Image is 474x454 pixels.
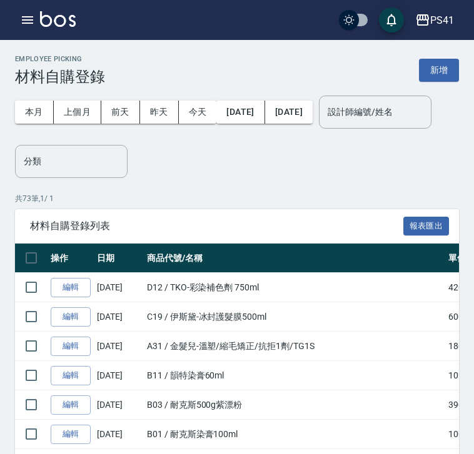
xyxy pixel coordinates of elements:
[94,302,144,332] td: [DATE]
[144,244,445,273] th: 商品代號/名稱
[94,244,144,273] th: 日期
[15,193,459,204] p: 共 73 筆, 1 / 1
[265,101,313,124] button: [DATE]
[144,420,445,449] td: B01 / 耐克斯染膏100ml
[403,217,450,236] button: 報表匯出
[144,332,445,361] td: A31 / 金髮兒-溫塑/縮毛矯正/抗拒1劑/TG1S
[15,55,105,63] h2: Employee Picking
[30,220,403,232] span: 材料自購登錄列表
[51,366,91,385] a: 編輯
[51,278,91,297] a: 編輯
[144,390,445,420] td: B03 / 耐克斯500g紫漂粉
[94,273,144,302] td: [DATE]
[144,302,445,332] td: C19 / 伊斯黛-冰封護髮膜500ml
[379,7,404,32] button: save
[430,12,454,28] div: PS41
[15,68,105,86] h3: 材料自購登錄
[40,11,76,27] img: Logo
[101,101,140,124] button: 前天
[94,361,144,390] td: [DATE]
[403,219,450,231] a: 報表匯出
[140,101,179,124] button: 昨天
[144,361,445,390] td: B11 / 韻特染膏60ml
[94,332,144,361] td: [DATE]
[51,307,91,327] a: 編輯
[419,59,459,82] button: 新增
[54,101,101,124] button: 上個月
[410,7,459,33] button: PS41
[179,101,217,124] button: 今天
[51,337,91,356] a: 編輯
[94,420,144,449] td: [DATE]
[419,64,459,76] a: 新增
[51,425,91,444] a: 編輯
[216,101,265,124] button: [DATE]
[51,395,91,415] a: 編輯
[15,101,54,124] button: 本月
[94,390,144,420] td: [DATE]
[144,273,445,302] td: D12 / TKO-彩染補色劑 750ml
[48,244,94,273] th: 操作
